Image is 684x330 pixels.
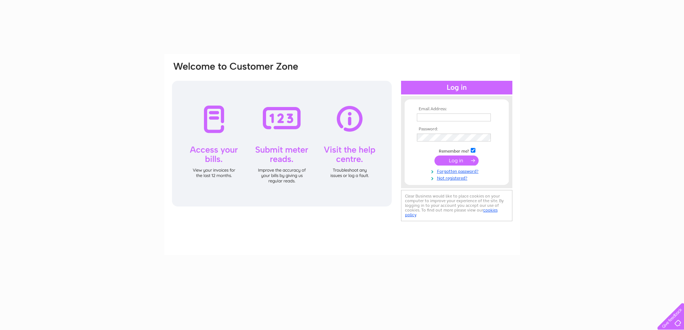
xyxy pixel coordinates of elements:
[415,127,498,132] th: Password:
[417,167,498,174] a: Forgotten password?
[415,107,498,112] th: Email Address:
[415,147,498,154] td: Remember me?
[417,174,498,181] a: Not registered?
[401,190,512,221] div: Clear Business would like to place cookies on your computer to improve your experience of the sit...
[434,155,479,166] input: Submit
[405,208,498,217] a: cookies policy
